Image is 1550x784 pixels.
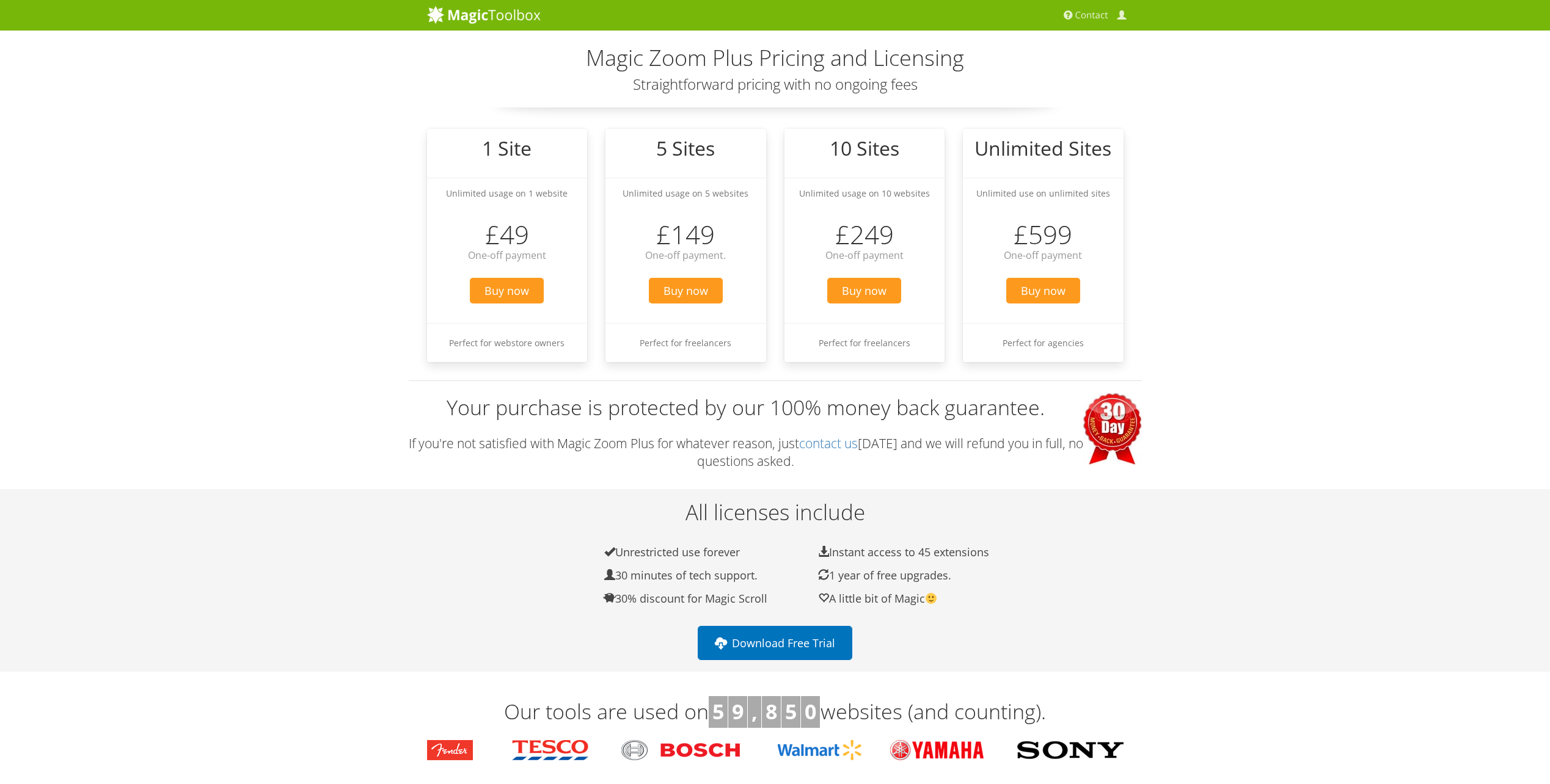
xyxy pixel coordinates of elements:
[1004,249,1082,262] span: One-off payment
[427,220,588,249] h3: £49
[791,545,1004,559] li: Instant access to 45 extensions
[418,696,1133,728] h3: Our tools are used on websites (and counting).
[698,626,852,660] a: Download Free Trial
[799,435,858,452] a: contact us
[649,278,723,303] span: Buy now
[784,220,945,249] h3: £249
[926,593,937,604] img: 🙂
[482,135,532,161] big: 1 Site
[470,278,544,303] span: Buy now
[427,46,1124,70] h2: Magic Zoom Plus Pricing and Licensing
[827,278,901,303] span: Buy now
[1075,9,1108,21] span: Contact
[766,697,777,725] b: 8
[963,323,1124,362] li: Perfect for agencies
[427,5,541,24] img: MagicToolbox.com - Image tools for your website
[605,323,766,362] li: Perfect for freelancers
[825,249,904,262] span: One-off payment
[974,135,1111,161] big: Unlimited Sites
[1006,278,1080,303] span: Buy now
[805,697,816,725] b: 0
[605,220,766,249] h3: £149
[427,178,588,208] li: Unlimited usage on 1 website
[577,592,791,606] li: 30% discount for Magic Scroll
[427,76,1124,92] h3: Straightforward pricing with no ongoing fees
[712,697,724,725] b: 5
[784,178,945,208] li: Unlimited usage on 10 websites
[784,323,945,362] li: Perfect for freelancers
[577,545,791,559] li: Unrestricted use forever
[427,323,588,362] li: Perfect for webstore owners
[468,249,546,262] span: One-off payment
[645,249,726,262] span: One-off payment.
[785,697,797,725] b: 5
[791,592,1004,606] li: A little bit of Magic
[791,568,1004,583] li: 1 year of free upgrades.
[409,501,1142,524] h2: All licenses include
[409,393,1142,423] h3: Your purchase is protected by our 100% money back guarantee.
[605,178,766,208] li: Unlimited usage on 5 websites
[1083,393,1142,465] img: 30 days money-back guarantee
[656,135,715,161] big: 5 Sites
[830,135,899,161] big: 10 Sites
[427,740,1124,760] img: magictoolbox-customers.png
[963,178,1124,208] li: Unlimited use on unlimited sites
[751,697,758,725] b: ,
[732,697,744,725] b: 9
[409,435,1142,471] p: If you're not satisfied with Magic Zoom Plus for whatever reason, just [DATE] and we will refund ...
[577,568,791,583] li: 30 minutes of tech support.
[963,220,1124,249] h3: £599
